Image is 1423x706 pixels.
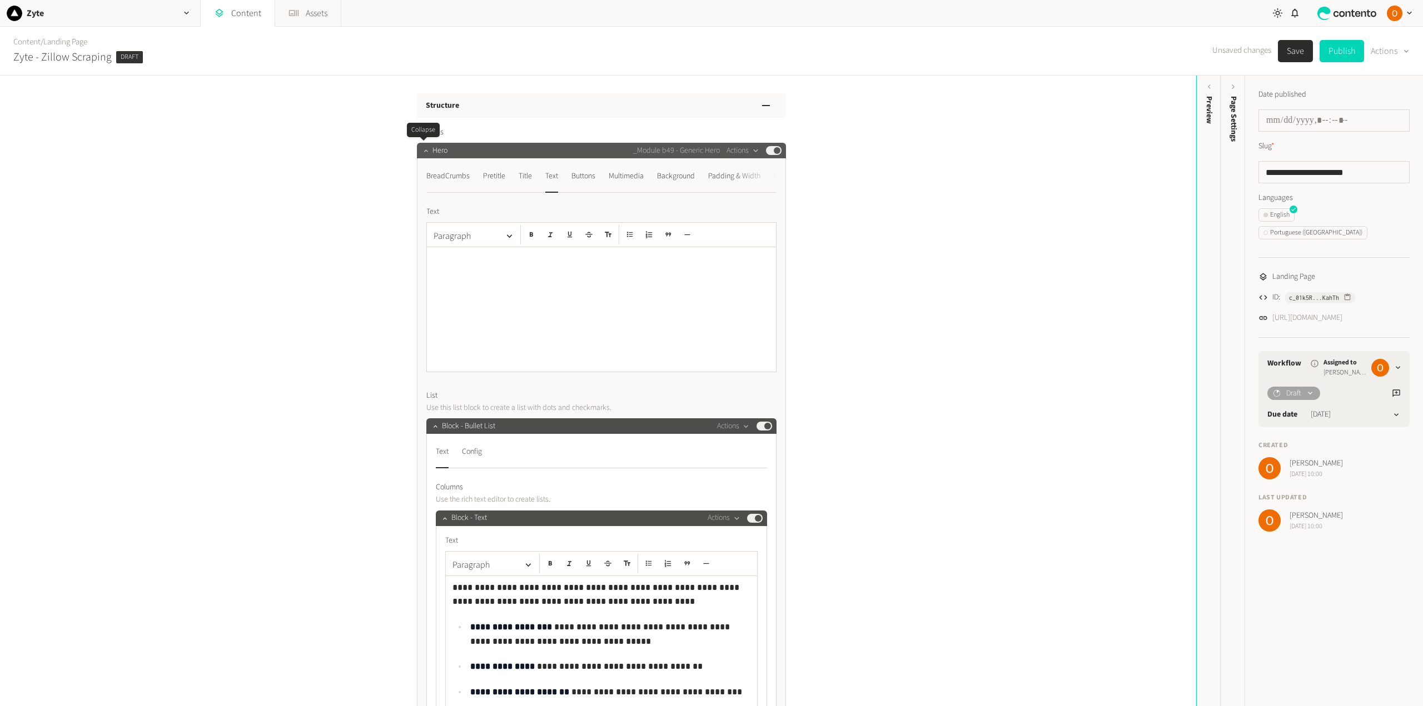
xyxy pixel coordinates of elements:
div: BreadCrumbs [426,167,470,185]
button: Draft [1267,387,1320,400]
a: Content [13,36,41,48]
button: Actions [708,512,740,525]
button: Paragraph [429,225,518,247]
button: c_01k5R...KahTh [1285,292,1356,303]
span: Columns [436,482,463,493]
button: Portuguese ([GEOGRAPHIC_DATA]) [1258,226,1367,239]
button: Paragraph [448,554,537,576]
h2: Zyte [27,7,44,20]
span: Landing Page [1272,271,1315,283]
span: ID: [1272,292,1280,303]
div: Multimedia [609,167,644,185]
span: _Module b49 - Generic Hero [633,145,720,157]
h4: Last updated [1258,493,1410,503]
a: Landing Page [43,36,87,48]
p: Use this list block to create a list with dots and checkmarks. [426,402,679,414]
div: English [1263,210,1290,220]
label: Slug [1258,141,1275,152]
time: [DATE] [1311,409,1331,420]
img: Ozren Buric [1258,457,1281,479]
span: [DATE] 10:00 [1290,522,1343,532]
img: Ozren Buric [1258,509,1281,532]
span: Draft [116,51,143,63]
button: Actions [717,419,750,433]
span: c_01k5R...KahTh [1289,293,1339,303]
a: [URL][DOMAIN_NAME] [1272,312,1342,324]
span: Hero [432,145,447,157]
span: Draft [1286,388,1301,399]
div: Portuguese ([GEOGRAPHIC_DATA]) [1263,228,1362,238]
div: Text [545,167,558,185]
span: Text [426,206,439,218]
div: Background [657,167,695,185]
span: [PERSON_NAME] [1290,510,1343,522]
span: [PERSON_NAME] [1290,458,1343,469]
div: Pretitle [483,167,505,185]
span: Assigned to [1324,358,1367,368]
button: Actions [727,144,759,157]
span: [PERSON_NAME] [1324,368,1367,378]
span: Block - Text [451,512,487,524]
button: Actions [1371,40,1410,62]
img: Zyte [7,6,22,21]
button: English [1258,208,1295,222]
div: Title [519,167,532,185]
div: Text [436,443,449,460]
label: Date published [1258,89,1306,101]
img: Ozren Buric [1371,359,1389,377]
div: Buttons [571,167,595,185]
span: Page Settings [1228,96,1240,142]
button: Save [1278,40,1313,62]
span: / [41,36,43,48]
label: Languages [1258,192,1410,204]
div: Preview [1203,96,1215,124]
h3: Structure [426,100,459,112]
span: Unsaved changes [1212,44,1271,57]
label: Due date [1267,409,1297,420]
p: Use the rich text editor to create lists. [436,493,689,505]
img: Ozren Buric [1387,6,1402,21]
h2: Zyte - Zillow Scraping [13,49,112,66]
span: Block - Bullet List [442,420,495,432]
div: Config [462,443,482,460]
a: Workflow [1267,358,1301,369]
span: Text [445,535,458,547]
div: Padding & Width [708,167,760,185]
button: Publish [1320,40,1364,62]
h4: Created [1258,440,1410,450]
div: Collapse [407,123,440,137]
span: [DATE] 10:00 [1290,469,1343,479]
span: List [426,390,437,402]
